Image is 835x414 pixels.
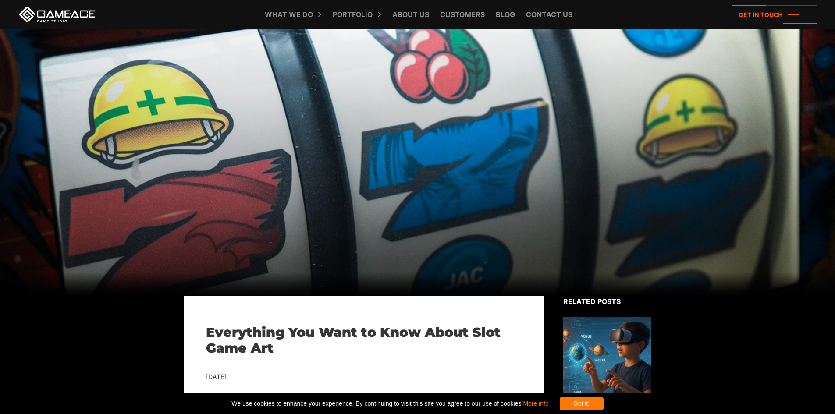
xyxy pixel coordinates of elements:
h1: Everything You Want to Know About Slot Game Art [206,325,522,356]
a: Get in touch [732,5,817,24]
a: More info [523,400,548,407]
span: We use cookies to enhance your experience. By continuing to visit this site you agree to our use ... [231,397,548,410]
div: Got it! [560,397,604,410]
div: [DATE] [206,372,522,382]
img: Related [563,317,651,397]
div: Related posts [563,296,651,307]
